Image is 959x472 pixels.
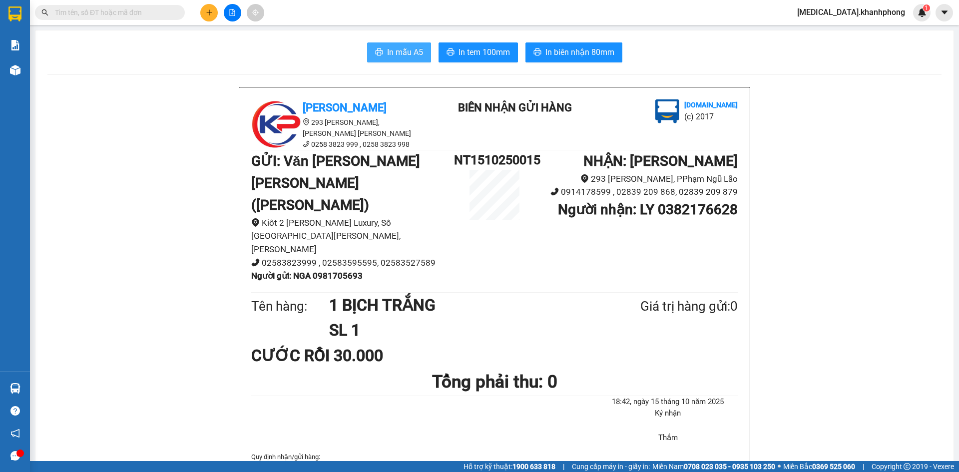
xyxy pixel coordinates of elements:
span: printer [447,48,455,57]
span: printer [375,48,383,57]
span: In mẫu A5 [387,46,423,58]
span: copyright [904,463,911,470]
span: In biên nhận 80mm [545,46,614,58]
li: Ký nhận [598,408,738,420]
button: printerIn tem 100mm [439,42,518,62]
li: (c) 2017 [684,110,738,123]
img: icon-new-feature [918,8,927,17]
span: environment [251,218,260,227]
h1: Tổng phải thu: 0 [251,368,738,396]
span: file-add [229,9,236,16]
h1: SL 1 [329,318,592,343]
span: Miền Bắc [783,461,855,472]
b: [DOMAIN_NAME] [684,101,738,109]
li: 18:42, ngày 15 tháng 10 năm 2025 [598,396,738,408]
span: notification [10,429,20,438]
li: VP Văn [PERSON_NAME] [PERSON_NAME] ([PERSON_NAME]) [5,42,69,86]
span: question-circle [10,406,20,416]
div: CƯỚC RỒI 30.000 [251,343,412,368]
strong: 0369 525 060 [812,463,855,471]
img: logo.jpg [251,99,301,149]
img: solution-icon [10,40,20,50]
span: | [563,461,564,472]
span: plus [206,9,213,16]
b: NHẬN : [PERSON_NAME] [583,153,738,169]
div: Tên hàng: [251,296,329,317]
li: 293 [PERSON_NAME], PPhạm Ngũ Lão [535,172,738,186]
span: environment [580,174,589,183]
li: [PERSON_NAME] [5,5,145,24]
li: Thắm [598,432,738,444]
button: caret-down [936,4,953,21]
b: [PERSON_NAME] [303,101,387,114]
span: 1 [925,4,928,11]
img: warehouse-icon [10,383,20,394]
span: environment [69,66,76,73]
span: environment [303,118,310,125]
img: warehouse-icon [10,65,20,75]
li: 02583823999 , 02583595595, 02583527589 [251,256,454,270]
li: 0914178599 , 02839 209 868, 02839 209 879 [535,185,738,199]
b: BIÊN NHẬN GỬI HÀNG [458,101,572,114]
button: printerIn biên nhận 80mm [525,42,622,62]
span: Hỗ trợ kỹ thuật: [464,461,555,472]
b: Người nhận : LY 0382176628 [558,201,738,218]
span: phone [251,258,260,267]
button: aim [247,4,264,21]
span: Miền Nam [652,461,775,472]
span: search [41,9,48,16]
span: caret-down [940,8,949,17]
span: message [10,451,20,461]
span: | [863,461,864,472]
button: file-add [224,4,241,21]
b: GỬI : Văn [PERSON_NAME] [PERSON_NAME] ([PERSON_NAME]) [251,153,420,213]
li: Kiôt 2 [PERSON_NAME] Luxury, Số [GEOGRAPHIC_DATA][PERSON_NAME], [PERSON_NAME] [251,216,454,256]
input: Tìm tên, số ĐT hoặc mã đơn [55,7,173,18]
li: [PERSON_NAME] [PERSON_NAME] [69,42,133,64]
span: aim [252,9,259,16]
img: logo.jpg [5,5,40,40]
b: Người gửi : NGA 0981705693 [251,271,363,281]
img: logo.jpg [655,99,679,123]
div: Giá trị hàng gửi: 0 [592,296,738,317]
span: printer [533,48,541,57]
h1: 1 BỊCH TRẮNG [329,293,592,318]
h1: NT1510250015 [454,150,535,170]
span: In tem 100mm [459,46,510,58]
sup: 1 [923,4,930,11]
span: ⚪️ [778,465,781,469]
strong: 0708 023 035 - 0935 103 250 [684,463,775,471]
strong: 1900 633 818 [512,463,555,471]
img: logo-vxr [8,6,21,21]
button: printerIn mẫu A5 [367,42,431,62]
li: 293 [PERSON_NAME], [PERSON_NAME] [PERSON_NAME] [251,117,431,139]
span: phone [550,187,559,196]
li: 0258 3823 999 , 0258 3823 998 [251,139,431,150]
span: phone [303,140,310,147]
span: [MEDICAL_DATA].khanhphong [789,6,913,18]
span: Cung cấp máy in - giấy in: [572,461,650,472]
button: plus [200,4,218,21]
